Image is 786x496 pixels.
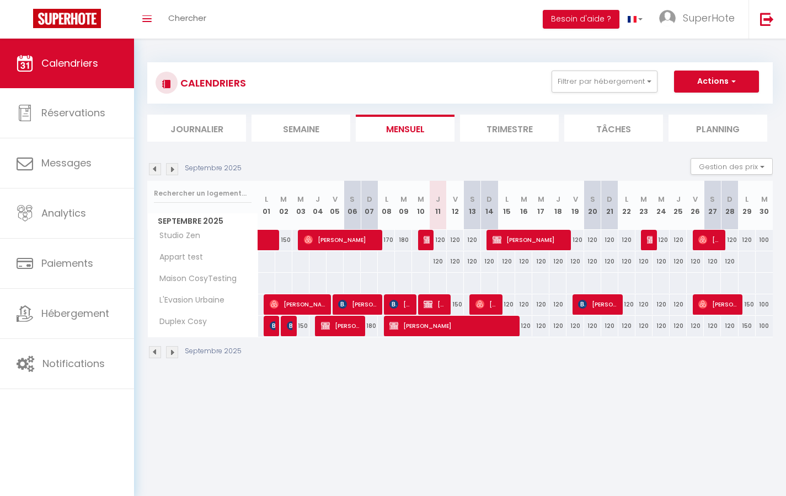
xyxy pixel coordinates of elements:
span: Septembre 2025 [148,213,258,229]
abbr: L [625,194,628,204]
span: SuperHote [683,11,735,25]
div: 120 [515,294,532,315]
div: 120 [618,316,635,336]
div: 120 [447,230,464,250]
div: 120 [704,316,721,336]
span: Studio Zen [149,230,203,242]
th: 12 [447,181,464,230]
h3: CALENDRIERS [178,71,246,95]
li: Planning [669,115,767,142]
th: 21 [601,181,618,230]
th: 02 [275,181,292,230]
div: 120 [601,316,618,336]
div: 120 [687,251,704,272]
div: 120 [601,251,618,272]
span: Calendriers [41,56,98,70]
span: Hébergement [41,306,109,320]
abbr: V [693,194,698,204]
div: 120 [653,230,670,250]
span: [PERSON_NAME] [424,229,429,250]
div: 120 [739,230,756,250]
span: Appart test [149,251,206,263]
abbr: D [486,194,492,204]
th: 29 [739,181,756,230]
div: 120 [532,316,549,336]
img: logout [760,12,774,26]
abbr: S [590,194,595,204]
abbr: V [573,194,578,204]
div: 120 [670,251,687,272]
div: 120 [704,251,721,272]
div: 120 [532,251,549,272]
th: 17 [532,181,549,230]
abbr: V [453,194,458,204]
div: 120 [670,316,687,336]
abbr: S [350,194,355,204]
span: [PERSON_NAME] [287,315,292,336]
div: 120 [549,251,566,272]
button: Besoin d'aide ? [543,10,619,29]
div: 120 [447,251,464,272]
div: 120 [430,230,447,250]
div: 150 [447,294,464,315]
div: 120 [549,294,566,315]
img: ... [659,10,676,26]
div: 120 [549,316,566,336]
div: 120 [653,251,670,272]
div: 120 [635,251,653,272]
div: 120 [532,294,549,315]
div: 120 [430,251,447,272]
div: 120 [670,230,687,250]
div: 120 [721,230,738,250]
div: 180 [395,230,412,250]
abbr: D [727,194,732,204]
div: 120 [687,316,704,336]
div: 120 [635,316,653,336]
th: 06 [344,181,361,230]
div: 120 [670,294,687,315]
abbr: M [297,194,304,204]
abbr: D [367,194,372,204]
span: Réservations [41,106,105,120]
abbr: S [470,194,475,204]
th: 16 [515,181,532,230]
span: [PERSON_NAME] [PERSON_NAME] [647,229,653,250]
span: Patureau Léa [270,315,275,336]
li: Mensuel [356,115,455,142]
div: 120 [601,230,618,250]
th: 27 [704,181,721,230]
div: 100 [756,316,773,336]
div: 120 [721,316,738,336]
div: 180 [361,316,378,336]
abbr: J [316,194,320,204]
button: Gestion des prix [691,158,773,175]
span: Paiements [41,256,93,270]
th: 09 [395,181,412,230]
th: 18 [549,181,566,230]
span: [PERSON_NAME] [475,294,498,315]
span: [PERSON_NAME] [698,294,738,315]
span: [PERSON_NAME] [424,294,446,315]
abbr: L [265,194,268,204]
th: 15 [498,181,515,230]
div: 120 [498,294,515,315]
span: [PERSON_NAME] [389,315,515,336]
p: Septembre 2025 [185,346,242,357]
button: Actions [674,71,759,93]
li: Tâches [564,115,663,142]
div: 150 [739,294,756,315]
div: 120 [618,251,635,272]
abbr: J [676,194,681,204]
abbr: M [658,194,665,204]
abbr: J [556,194,560,204]
span: Duplex Cosy [149,316,210,328]
span: Analytics [41,206,86,220]
div: 120 [653,316,670,336]
abbr: M [538,194,544,204]
div: 120 [481,251,498,272]
div: 120 [515,251,532,272]
div: 120 [566,251,584,272]
th: 03 [292,181,309,230]
span: [PERSON_NAME] [304,229,378,250]
th: 19 [566,181,584,230]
